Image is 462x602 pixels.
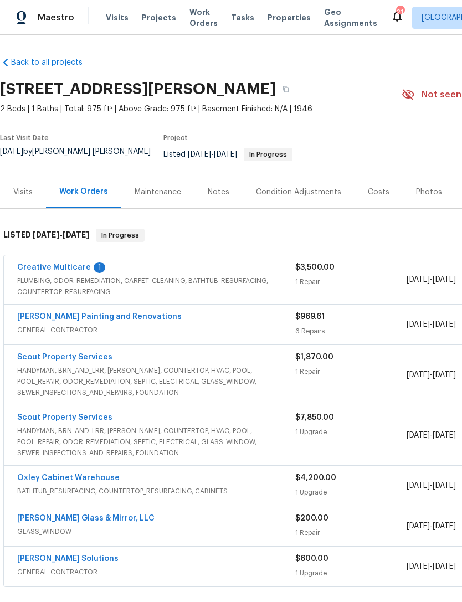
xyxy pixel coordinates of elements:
span: Project [163,135,188,141]
span: Visits [106,12,129,23]
span: [DATE] [407,522,430,530]
div: 1 Upgrade [295,487,407,498]
div: Work Orders [59,186,108,197]
button: Copy Address [276,79,296,99]
span: $3,500.00 [295,264,335,271]
span: - [407,319,456,330]
div: Photos [416,187,442,198]
span: [DATE] [433,276,456,284]
span: - [407,369,456,380]
span: - [407,561,456,572]
a: [PERSON_NAME] Glass & Mirror, LLC [17,514,155,522]
span: $1,870.00 [295,353,333,361]
span: [DATE] [33,231,59,239]
span: $600.00 [295,555,328,563]
span: BATHTUB_RESURFACING, COUNTERTOP_RESURFACING, CABINETS [17,486,295,497]
span: [DATE] [407,563,430,570]
span: [DATE] [433,563,456,570]
span: [DATE] [407,431,430,439]
a: Scout Property Services [17,353,112,361]
span: - [407,480,456,491]
span: - [407,430,456,441]
div: Notes [208,187,229,198]
a: [PERSON_NAME] Solutions [17,555,119,563]
span: HANDYMAN, BRN_AND_LRR, [PERSON_NAME], COUNTERTOP, HVAC, POOL, POOL_REPAIR, ODOR_REMEDIATION, SEPT... [17,425,295,459]
span: GLASS_WINDOW [17,526,295,537]
span: [DATE] [433,431,456,439]
span: - [188,151,237,158]
span: HANDYMAN, BRN_AND_LRR, [PERSON_NAME], COUNTERTOP, HVAC, POOL, POOL_REPAIR, ODOR_REMEDIATION, SEPT... [17,365,295,398]
span: [DATE] [433,371,456,379]
span: [DATE] [407,371,430,379]
span: [DATE] [407,321,430,328]
span: GENERAL_CONTRACTOR [17,567,295,578]
a: Scout Property Services [17,414,112,421]
span: Projects [142,12,176,23]
div: 1 [94,262,105,273]
span: In Progress [97,230,143,241]
span: $4,200.00 [295,474,336,482]
div: 21 [396,7,404,18]
span: Properties [268,12,311,23]
span: Work Orders [189,7,218,29]
span: [DATE] [433,522,456,530]
div: Condition Adjustments [256,187,341,198]
span: - [33,231,89,239]
span: [DATE] [407,482,430,490]
span: [DATE] [433,482,456,490]
span: [DATE] [433,321,456,328]
span: [DATE] [407,276,430,284]
a: Creative Multicare [17,264,91,271]
span: [DATE] [214,151,237,158]
span: Tasks [231,14,254,22]
h6: LISTED [3,229,89,242]
div: 1 Upgrade [295,426,407,438]
div: 1 Repair [295,276,407,287]
span: Listed [163,151,292,158]
div: Costs [368,187,389,198]
span: [DATE] [188,151,211,158]
span: $7,850.00 [295,414,334,421]
span: - [407,521,456,532]
div: Maintenance [135,187,181,198]
span: [DATE] [63,231,89,239]
span: Geo Assignments [324,7,377,29]
span: - [407,274,456,285]
span: Maestro [38,12,74,23]
span: $200.00 [295,514,328,522]
a: [PERSON_NAME] Painting and Renovations [17,313,182,321]
span: In Progress [245,151,291,158]
div: 1 Repair [295,527,407,538]
span: PLUMBING, ODOR_REMEDIATION, CARPET_CLEANING, BATHTUB_RESURFACING, COUNTERTOP_RESURFACING [17,275,295,297]
div: 6 Repairs [295,326,407,337]
span: GENERAL_CONTRACTOR [17,325,295,336]
a: Oxley Cabinet Warehouse [17,474,120,482]
span: $969.61 [295,313,325,321]
div: 1 Repair [295,366,407,377]
div: 1 Upgrade [295,568,407,579]
div: Visits [13,187,33,198]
